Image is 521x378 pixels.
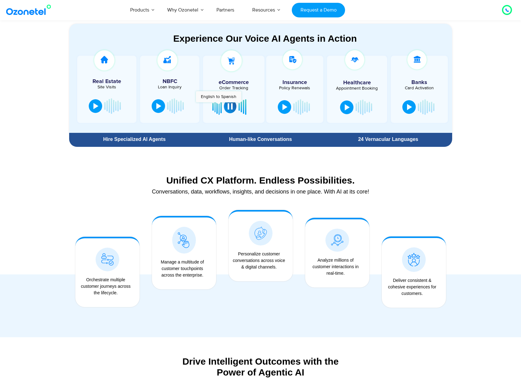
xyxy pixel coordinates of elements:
[332,86,382,91] div: Appointment Booking
[232,251,287,270] div: Personalize customer conversations across voice & digital channels.
[394,86,445,90] div: Card Activation
[69,356,452,378] div: Drive Intelligent Outcomes with the Power of Agentic AI
[332,80,382,86] h5: Healthcare
[143,79,196,84] h5: NBFC
[394,80,445,85] h5: Banks
[327,137,449,142] div: 24 Vernacular Languages
[200,137,321,142] div: Human-like Conversations
[143,85,196,89] div: Loan Inquiry
[269,80,320,85] h5: Insurance
[269,86,320,90] div: Policy Renewals
[292,3,345,17] a: Request a Demo
[80,79,133,84] h5: Real Estate
[385,277,440,297] div: Deliver consistent & cohesive experiences for customers.
[80,85,133,89] div: Site Visits
[78,277,133,296] div: Orchestrate multiple customer journeys across the lifecycle.
[206,80,261,85] h5: eCommerce
[72,175,449,186] div: Unified CX Platform. Endless Possibilities.
[72,189,449,194] div: Conversations, data, workflows, insights, and decisions in one place. With AI at its core!
[75,33,455,44] div: Experience Our Voice AI Agents in Action
[72,137,197,142] div: Hire Specialized AI Agents
[155,259,210,278] div: Manage a multitude of customer touchpoints across the enterprise.
[206,86,261,90] div: Order Tracking
[308,257,363,277] div: Analyze millions of customer interactions in real-time.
